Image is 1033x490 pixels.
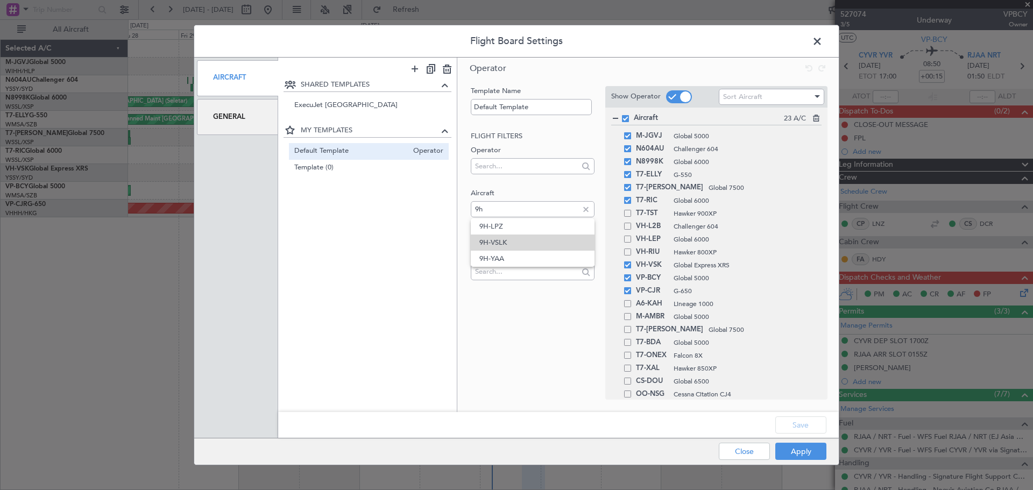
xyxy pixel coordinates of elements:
[674,377,811,386] span: Global 6500
[479,251,585,267] span: 9H-YAA
[709,183,811,193] span: Global 7500
[674,196,811,205] span: Global 6000
[674,351,811,360] span: Falcon 8X
[636,362,668,375] span: T7-XAL
[408,146,443,157] span: Operator
[471,188,594,199] label: Aircraft
[301,80,439,90] span: SHARED TEMPLATES
[636,168,668,181] span: T7-ELLY
[197,60,278,96] div: Aircraft
[475,158,578,174] input: Search...
[674,273,811,283] span: Global 5000
[471,145,594,156] label: Operator
[723,92,762,102] span: Sort Aircraft
[294,100,444,111] span: ExecuJet [GEOGRAPHIC_DATA]
[674,131,811,141] span: Global 5000
[636,323,703,336] span: T7-[PERSON_NAME]
[674,364,811,373] span: Hawker 850XP
[636,233,668,246] span: VH-LEP
[475,201,578,217] input: Search...
[674,209,811,218] span: Hawker 900XP
[470,62,506,74] span: Operator
[636,285,668,297] span: VP-CJR
[674,222,811,231] span: Challenger 604
[197,99,278,135] div: General
[674,235,811,244] span: Global 6000
[301,125,439,136] span: MY TEMPLATES
[611,91,661,102] label: Show Operator
[636,194,668,207] span: T7-RIC
[636,297,668,310] span: A6-KAH
[636,130,668,143] span: M-JGVJ
[636,220,668,233] span: VH-L2B
[709,325,811,335] span: Global 7500
[674,338,811,347] span: Global 5000
[674,286,811,296] span: G-650
[636,336,668,349] span: T7-BDA
[674,260,811,270] span: Global Express XRS
[294,162,444,174] span: Template (0)
[674,144,811,154] span: Challenger 604
[294,146,408,157] span: Default Template
[674,247,811,257] span: Hawker 800XP
[636,207,668,220] span: T7-TST
[636,181,703,194] span: T7-[PERSON_NAME]
[636,272,668,285] span: VP-BCY
[674,157,811,167] span: Global 6000
[636,246,668,259] span: VH-RIU
[784,113,806,124] span: 23 A/C
[636,375,668,388] span: CS-DOU
[479,218,585,235] span: 9H-LPZ
[194,25,839,58] header: Flight Board Settings
[636,143,668,155] span: N604AU
[674,389,811,399] span: Cessna Citation CJ4
[719,443,770,460] button: Close
[636,349,668,362] span: T7-ONEX
[471,86,594,97] label: Template Name
[636,388,668,401] span: OO-NSG
[636,310,668,323] span: M-AMBR
[636,259,668,272] span: VH-VSK
[636,155,668,168] span: N8998K
[475,264,578,280] input: Search...
[674,299,811,309] span: Lineage 1000
[775,443,826,460] button: Apply
[674,170,811,180] span: G-550
[479,235,585,251] span: 9H-VSLK
[674,312,811,322] span: Global 5000
[471,131,594,142] h2: Flight filters
[634,113,784,124] span: Aircraft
